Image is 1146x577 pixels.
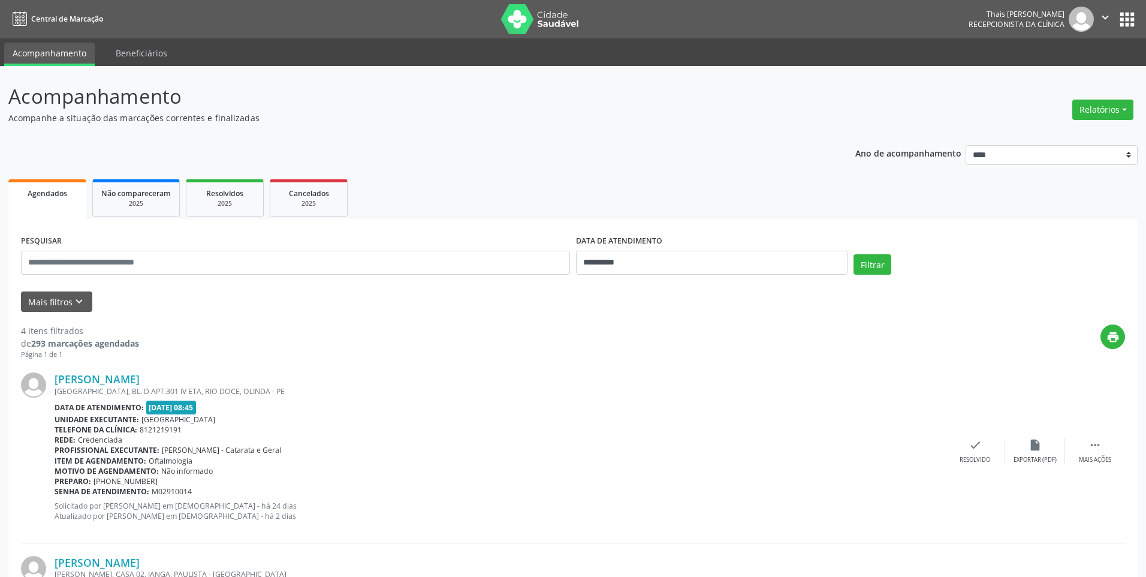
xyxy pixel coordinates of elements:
button: print [1100,324,1125,349]
label: DATA DE ATENDIMENTO [576,232,662,251]
p: Acompanhamento [8,82,799,112]
span: Cancelados [289,188,329,199]
a: Central de Marcação [8,9,103,29]
span: Central de Marcação [31,14,103,24]
a: Beneficiários [107,43,176,64]
div: Thais [PERSON_NAME] [969,9,1064,19]
div: [GEOGRAPHIC_DATA], BL. D APT.301 IV ETA, RIO DOCE, OLINDA - PE [55,386,945,396]
img: img [1069,7,1094,32]
div: 2025 [101,199,171,208]
b: Item de agendamento: [55,456,146,466]
i:  [1099,11,1112,24]
strong: 293 marcações agendadas [31,338,139,349]
button: Filtrar [854,254,891,275]
b: Preparo: [55,476,91,486]
button:  [1094,7,1117,32]
div: 4 itens filtrados [21,324,139,337]
b: Motivo de agendamento: [55,466,159,476]
span: Credenciada [78,435,122,445]
b: Profissional executante: [55,445,159,455]
div: Exportar (PDF) [1014,456,1057,464]
b: Senha de atendimento: [55,486,149,497]
span: M02910014 [152,486,192,497]
p: Ano de acompanhamento [855,145,961,160]
span: Não informado [161,466,213,476]
span: Resolvidos [206,188,243,199]
a: Acompanhamento [4,43,95,66]
a: [PERSON_NAME] [55,372,140,386]
b: Data de atendimento: [55,402,144,413]
button: Relatórios [1072,100,1133,120]
b: Rede: [55,435,76,445]
span: Agendados [28,188,67,199]
b: Unidade executante: [55,414,139,425]
a: [PERSON_NAME] [55,556,140,569]
b: Telefone da clínica: [55,425,137,435]
i: print [1106,330,1120,344]
div: 2025 [279,199,339,208]
i: check [969,438,982,452]
p: Acompanhe a situação das marcações correntes e finalizadas [8,112,799,124]
span: Recepcionista da clínica [969,19,1064,29]
span: [PHONE_NUMBER] [94,476,158,486]
span: Não compareceram [101,188,171,199]
div: Mais ações [1079,456,1111,464]
p: Solicitado por [PERSON_NAME] em [DEMOGRAPHIC_DATA] - há 24 dias Atualizado por [PERSON_NAME] em [... [55,501,945,521]
span: Oftalmologia [149,456,192,466]
img: img [21,372,46,398]
i: insert_drive_file [1029,438,1042,452]
button: apps [1117,9,1138,30]
label: PESQUISAR [21,232,62,251]
span: [GEOGRAPHIC_DATA] [141,414,215,425]
div: Resolvido [960,456,990,464]
span: [PERSON_NAME] - Catarata e Geral [162,445,281,455]
div: de [21,337,139,350]
i:  [1088,438,1102,452]
button: Mais filtroskeyboard_arrow_down [21,291,92,312]
span: [DATE] 08:45 [146,401,197,414]
i: keyboard_arrow_down [73,295,86,308]
span: 8121219191 [140,425,182,435]
div: 2025 [195,199,255,208]
div: Página 1 de 1 [21,350,139,360]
